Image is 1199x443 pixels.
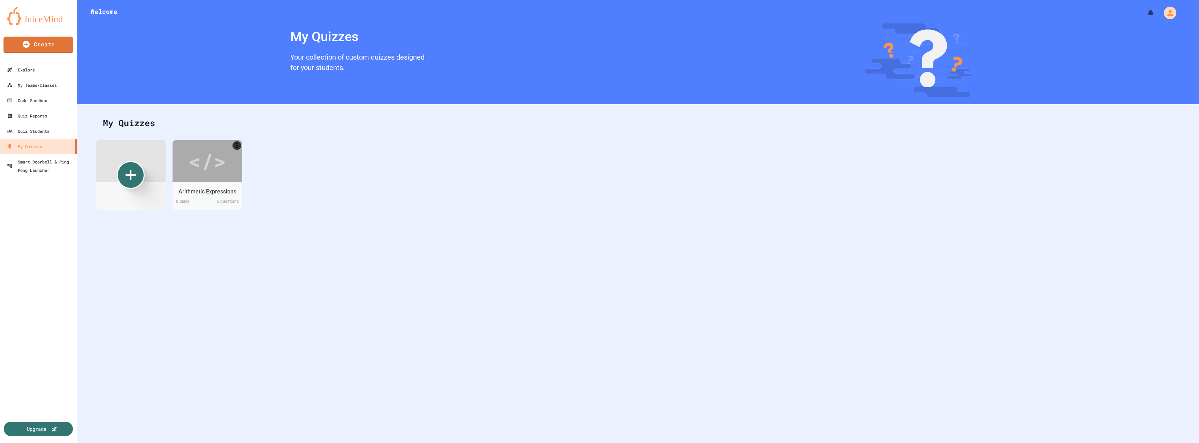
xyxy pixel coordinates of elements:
[7,96,47,105] div: Code Sandbox
[96,109,1180,137] div: My Quizzes
[117,161,145,189] div: Create new
[207,198,242,206] div: 5 questions
[7,127,49,135] div: Quiz Students
[7,142,42,151] div: My Quizzes
[178,188,236,196] div: Arithmetic Expressions
[1133,7,1156,19] div: My Notifications
[1156,5,1178,21] div: My Account
[7,112,47,120] div: Quiz Reports
[287,23,428,50] div: My Quizzes
[7,66,35,74] div: Explore
[232,141,241,150] a: More
[287,50,428,76] div: Your collection of custom quizzes designed for your students.
[864,23,973,97] img: banner-image-my-quizzes.png
[7,81,57,89] div: My Teams/Classes
[173,198,207,206] div: 0 play s
[189,145,226,177] div: </>
[27,425,46,433] div: Upgrade
[7,7,70,25] img: logo-orange.svg
[7,158,74,174] div: Smart Doorbell & Ping Pong Launcher
[3,37,73,53] a: Create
